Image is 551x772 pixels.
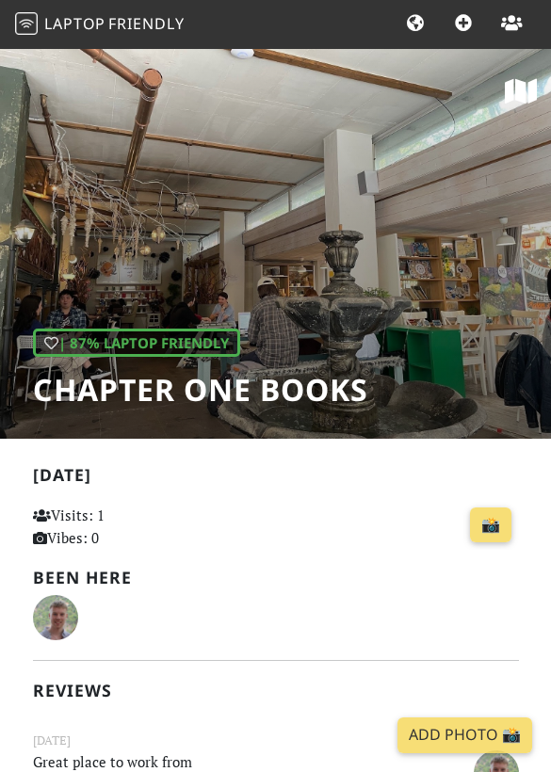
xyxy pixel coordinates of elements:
[44,13,105,34] span: Laptop
[15,12,38,35] img: LaptopFriendly
[33,372,368,408] h1: Chapter One Books
[33,606,78,625] span: Oliver Donohue
[15,8,185,41] a: LaptopFriendly LaptopFriendly
[33,465,519,492] h2: [DATE]
[470,507,511,543] a: 📸
[33,329,240,357] div: | 87% Laptop Friendly
[33,681,519,700] h2: Reviews
[108,13,184,34] span: Friendly
[33,504,180,549] p: Visits: 1 Vibes: 0
[33,568,519,587] h2: Been here
[33,595,78,640] img: 5979-oliver.jpg
[22,731,530,750] small: [DATE]
[397,717,532,753] a: Add Photo 📸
